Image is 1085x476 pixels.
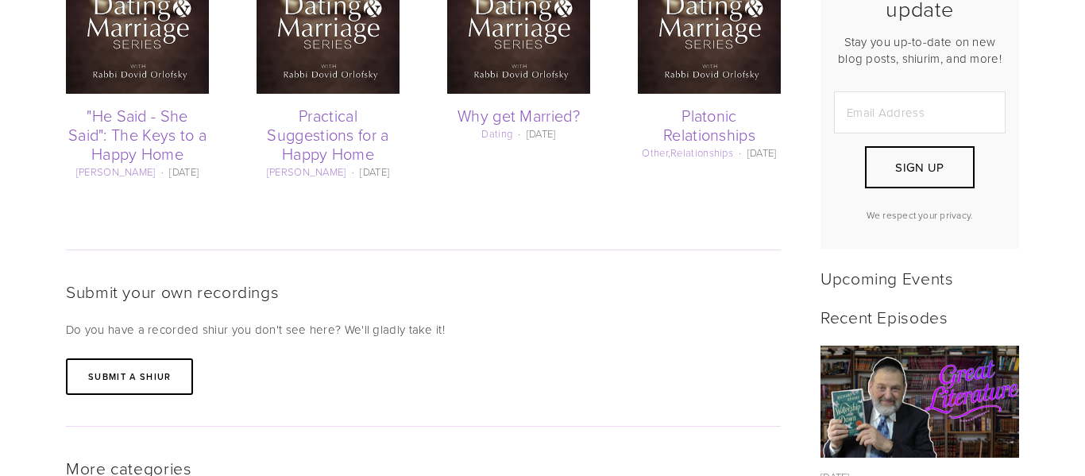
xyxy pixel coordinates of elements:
time: [DATE] [360,164,389,179]
input: Email Address [834,91,1006,134]
a: Other [642,145,668,160]
h2: Recent Episodes [821,307,1019,327]
h2: Upcoming Events [821,268,1019,288]
time: [DATE] [169,164,199,179]
h2: Submit your own recordings [66,281,781,301]
p: Stay you up-to-date on new blog posts, shiurim, and more! [834,33,1006,67]
time: [DATE] [527,126,556,141]
p: Do you have a recorded shiur you don't see here? We'll gladly take it! [66,320,781,339]
a: Submit a shiur [66,358,193,395]
a: [PERSON_NAME] [267,164,346,179]
button: Sign Up [865,146,975,188]
a: Relationships [670,145,733,160]
a: Why get Married? [458,104,580,126]
img: Great Literature (Ep. 293) [821,346,1020,458]
span: , [642,145,744,160]
a: "He Said - She Said": The Keys to a Happy Home [68,104,207,164]
a: [PERSON_NAME] [76,164,156,179]
p: We respect your privacy. [834,208,1006,222]
span: Sign Up [895,159,944,176]
a: Dating [481,126,512,141]
time: [DATE] [747,145,777,160]
a: Practical Suggestions for a Happy Home [267,104,388,164]
a: Great Literature (Ep. 293) [821,346,1019,458]
a: Platonic Relationships [663,104,755,145]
